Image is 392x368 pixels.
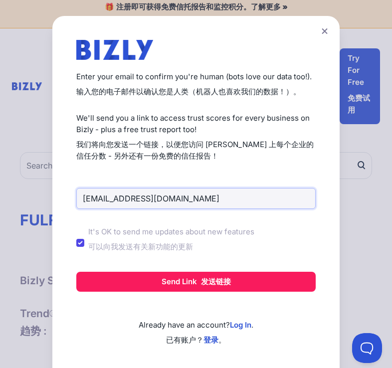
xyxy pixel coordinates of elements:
p: Already have an account? . [76,304,316,350]
font: 我们将向您发送一个链接，以便您访问 [PERSON_NAME] 上每个企业的信任分数 - 另外还有一份免费的信任报告！ [76,140,314,161]
p: Enter your email to confirm you're human (bots love our data too!). [76,71,316,102]
img: bizly_logo.svg [76,40,153,60]
p: We'll send you a link to access trust scores for every business on Bizly - plus a free trust repo... [76,113,316,166]
button: Send Link 发送链接 [76,272,316,292]
font: 发送链接 [201,277,231,286]
input: Email [76,188,316,209]
font: 可以向我发送有关新功能的更新 [88,242,193,251]
a: Log In [230,320,251,330]
a: 登录 [203,335,218,345]
iframe: Toggle Customer Support [352,333,382,363]
label: It's OK to send me updates about new features [88,226,254,257]
font: 已有账户？ 。 [166,335,226,345]
font: 输入您的电子邮件以确认您是人类（机器人也喜欢我们的数据！）。 [76,87,301,96]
